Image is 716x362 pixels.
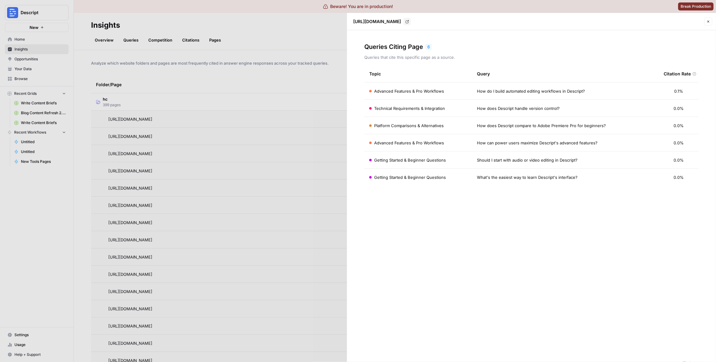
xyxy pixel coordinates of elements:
[477,88,585,94] span: How do I build automated editing workflows in Descript?
[374,174,446,180] span: Getting Started & Beginner Questions
[374,140,444,146] span: Advanced Features & Pro Workflows
[369,65,381,82] div: Topic
[403,18,411,25] a: Go to page https://help.descript.com/hc/en-us/articles/10601763396493-Get-started-with-Descript
[674,123,684,129] span: 0.0%
[477,123,606,129] span: How does Descript compare to Adobe Premiere Pro for beginners?
[674,174,684,180] span: 0.0%
[477,105,560,111] span: How does Descript handle version control?
[374,88,444,94] span: Advanced Features & Pro Workflows
[664,71,691,77] span: Citation Rate
[426,44,432,50] div: 6
[477,65,654,82] div: Query
[477,174,578,180] span: What's the easiest way to learn Descript's interface?
[477,140,598,146] span: How can power users maximize Descript's advanced features?
[674,88,683,94] span: 0.1%
[374,105,445,111] span: Technical Requirements & Integration
[374,157,446,163] span: Getting Started & Beginner Questions
[674,157,684,163] span: 0.0%
[477,157,578,163] span: Should I start with audio or video editing in Descript?
[353,18,401,25] p: [URL][DOMAIN_NAME]
[364,54,699,60] p: Queries that cite this specific page as a source.
[674,105,684,111] span: 0.0%
[374,123,444,129] span: Platform Comparisons & Alternatives
[674,140,684,146] span: 0.0%
[364,42,423,51] h3: Queries Citing Page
